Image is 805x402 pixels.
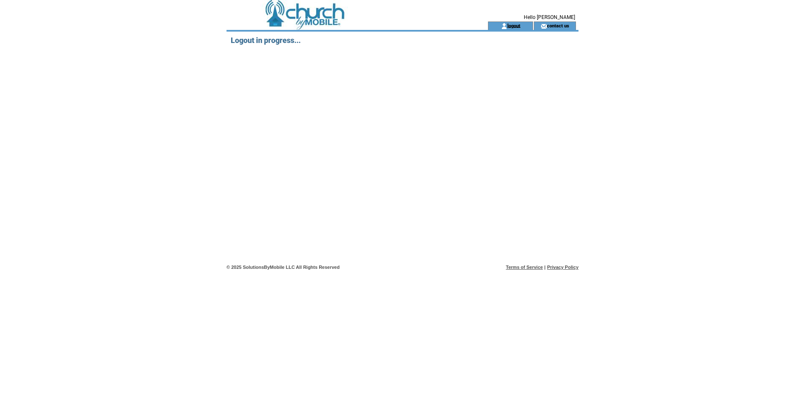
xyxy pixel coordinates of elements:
[507,23,520,28] a: logout
[231,36,301,45] span: Logout in progress...
[547,265,578,270] a: Privacy Policy
[501,23,507,29] img: account_icon.gif
[524,14,575,20] span: Hello [PERSON_NAME]
[547,23,569,28] a: contact us
[541,23,547,29] img: contact_us_icon.gif
[227,265,340,270] span: © 2025 SolutionsByMobile LLC All Rights Reserved
[544,265,546,270] span: |
[506,265,543,270] a: Terms of Service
